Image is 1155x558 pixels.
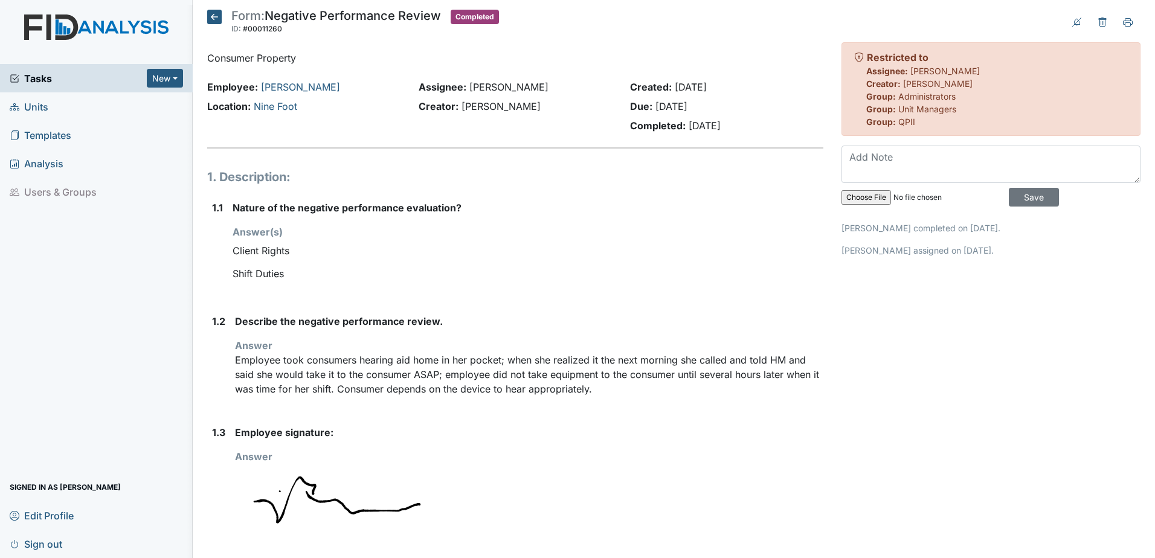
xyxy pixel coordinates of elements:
div: Negative Performance Review [231,10,441,36]
label: Describe the negative performance review. [235,314,443,329]
strong: Completed: [630,120,686,132]
strong: Group: [866,104,896,114]
label: 1.1 [212,200,223,215]
strong: Creator: [419,100,458,112]
strong: Created: [630,81,672,93]
strong: Creator: [866,79,901,89]
span: Administrators [898,91,956,101]
a: Nine Foot [254,100,297,112]
span: ID: [231,24,241,33]
span: [PERSON_NAME] [910,66,980,76]
p: [PERSON_NAME] assigned on [DATE]. [841,244,1141,257]
p: Consumer Property [207,51,823,65]
span: Sign out [10,534,62,553]
span: Units [10,97,48,116]
input: Save [1009,188,1059,207]
h1: 1. Description: [207,168,823,186]
div: Client Rights [233,239,823,262]
strong: Location: [207,100,251,112]
span: Completed [451,10,499,24]
label: Employee signature: [235,425,333,440]
span: [DATE] [675,81,707,93]
span: [DATE] [689,120,721,132]
span: [PERSON_NAME] [903,79,973,89]
strong: Answer(s) [233,226,283,238]
div: Shift Duties [233,262,823,285]
span: Edit Profile [10,506,74,525]
label: 1.3 [212,425,225,440]
a: [PERSON_NAME] [261,81,340,93]
strong: Due: [630,100,652,112]
span: [PERSON_NAME] [462,100,541,112]
p: [PERSON_NAME] completed on [DATE]. [841,222,1141,234]
label: Nature of the negative performance evaluation? [233,200,462,215]
button: New [147,69,183,88]
span: [PERSON_NAME] [469,81,549,93]
span: Templates [10,126,71,144]
p: Employee took consumers hearing aid home in her pocket; when she realized it the next morning she... [235,353,823,396]
span: Analysis [10,154,63,173]
span: Unit Managers [898,104,956,114]
strong: Group: [866,91,896,101]
a: Tasks [10,71,147,86]
strong: Employee: [207,81,258,93]
span: Form: [231,8,265,23]
strong: Assignee: [866,66,908,76]
span: Signed in as [PERSON_NAME] [10,478,121,496]
img: zU0b9wAAAAZJREFUAwCYlLTnikuubgAAAABJRU5ErkJggg== [235,464,597,524]
strong: Restricted to [867,51,928,63]
strong: Answer [235,451,272,463]
label: 1.2 [212,314,225,329]
strong: Assignee: [419,81,466,93]
span: #00011260 [243,24,282,33]
strong: Group: [866,117,896,127]
span: [DATE] [655,100,687,112]
span: QPII [898,117,915,127]
strong: Answer [235,339,272,351]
